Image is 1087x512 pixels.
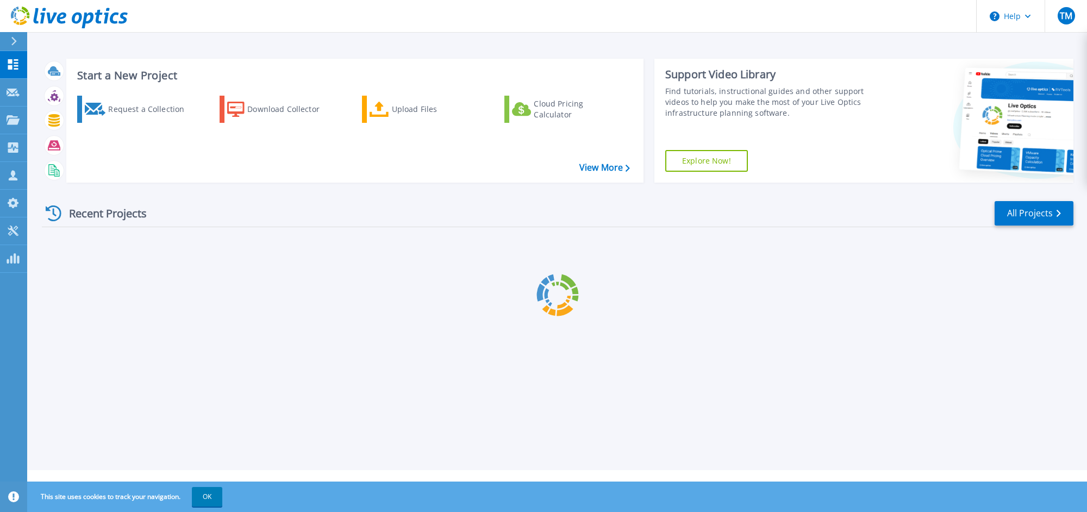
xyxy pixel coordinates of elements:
span: TM [1060,11,1072,20]
div: Request a Collection [108,98,195,120]
a: Cloud Pricing Calculator [504,96,626,123]
div: Recent Projects [42,200,161,227]
button: OK [192,487,222,507]
a: Explore Now! [665,150,748,172]
div: Cloud Pricing Calculator [534,98,621,120]
a: Upload Files [362,96,483,123]
a: Download Collector [220,96,341,123]
div: Download Collector [247,98,334,120]
h3: Start a New Project [77,70,629,82]
a: All Projects [995,201,1073,226]
div: Find tutorials, instructional guides and other support videos to help you make the most of your L... [665,86,879,118]
a: View More [579,163,630,173]
span: This site uses cookies to track your navigation. [30,487,222,507]
a: Request a Collection [77,96,198,123]
div: Upload Files [392,98,479,120]
div: Support Video Library [665,67,879,82]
